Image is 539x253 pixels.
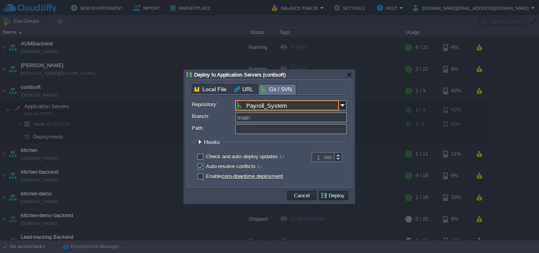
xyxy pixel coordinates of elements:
[206,154,284,159] label: Check and auto-deploy updates
[206,163,262,169] label: Auto-resolve conflicts
[320,192,347,199] button: Deploy
[204,139,222,145] span: Hooks
[194,72,286,78] span: Deploy to Application Servers (contisoft)
[192,100,234,109] label: Repository:
[234,84,253,94] span: URL
[192,112,234,120] label: Branch:
[261,84,292,94] span: Git / SVN
[206,173,283,179] label: Enable
[222,173,283,179] a: zero-downtime deployment
[324,152,333,162] div: min
[292,192,312,199] button: Cancel
[192,124,234,132] label: Path:
[195,84,226,94] span: Local File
